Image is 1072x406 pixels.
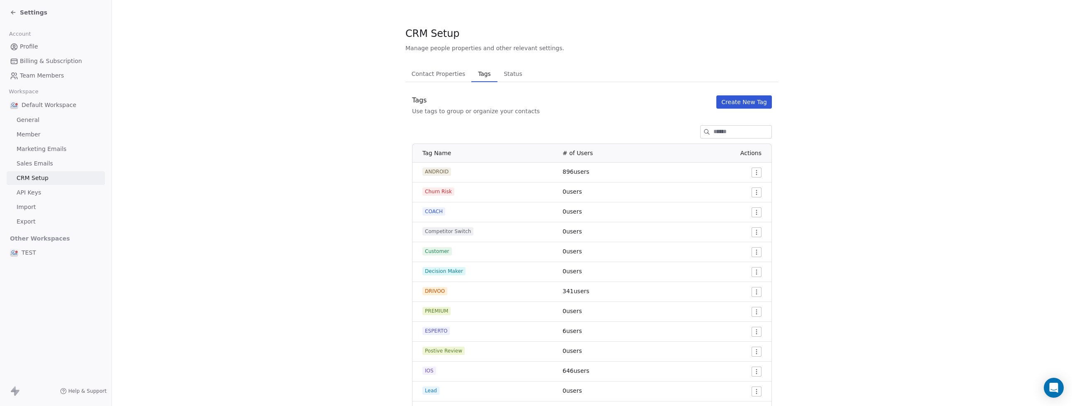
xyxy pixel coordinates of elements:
span: Contact Properties [408,68,469,80]
span: 0 users [563,188,582,195]
span: Other Workspaces [7,232,73,245]
span: 0 users [563,387,582,394]
span: 0 users [563,248,582,255]
span: CRM Setup [405,27,459,40]
span: Lead [422,387,439,395]
span: Churn Risk [422,187,454,196]
span: 6 users [563,328,582,334]
a: Billing & Subscription [7,54,105,68]
a: General [7,113,105,127]
span: Manage people properties and other relevant settings. [405,44,564,52]
span: 341 users [563,288,589,294]
img: logo_con%20trasparenza.png [10,101,18,109]
span: 0 users [563,308,582,314]
img: logo_con%20trasparenza.png [10,248,18,257]
span: Sales Emails [17,159,53,168]
span: Actions [740,150,762,156]
span: Settings [20,8,47,17]
span: Help & Support [68,388,107,394]
span: Competitor Switch [422,227,473,236]
a: Export [7,215,105,229]
span: Import [17,203,36,212]
a: Marketing Emails [7,142,105,156]
span: Profile [20,42,38,51]
div: Tags [412,95,540,105]
span: COACH [422,207,445,216]
span: TEST [22,248,36,257]
span: DRIVOO [422,287,447,295]
span: Team Members [20,71,64,80]
a: Profile [7,40,105,53]
div: Use tags to group or organize your contacts [412,107,540,115]
a: Settings [10,8,47,17]
span: IOS [422,367,436,375]
a: CRM Setup [7,171,105,185]
span: 646 users [563,367,589,374]
a: Member [7,128,105,141]
span: Decision Maker [422,267,466,275]
span: ANDROID [422,168,451,176]
span: API Keys [17,188,41,197]
div: Open Intercom Messenger [1044,378,1064,398]
span: Customer [422,247,452,255]
span: General [17,116,39,124]
span: 896 users [563,168,589,175]
span: 0 users [563,208,582,215]
span: # of Users [563,150,593,156]
span: Workspace [5,85,42,98]
a: Import [7,200,105,214]
span: ESPERTO [422,327,450,335]
span: Tag Name [422,150,451,156]
span: 0 users [563,348,582,354]
a: Team Members [7,69,105,83]
span: PREMIUM [422,307,451,315]
a: Sales Emails [7,157,105,170]
span: Status [500,68,526,80]
a: Help & Support [60,388,107,394]
span: Marketing Emails [17,145,66,153]
button: Create New Tag [716,95,772,109]
span: 0 users [563,228,582,235]
span: Account [5,28,34,40]
span: Billing & Subscription [20,57,82,66]
span: Tags [475,68,494,80]
span: Export [17,217,36,226]
span: Postive Review [422,347,465,355]
span: Member [17,130,41,139]
span: CRM Setup [17,174,49,182]
a: API Keys [7,186,105,199]
span: 0 users [563,268,582,275]
span: Default Workspace [22,101,76,109]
